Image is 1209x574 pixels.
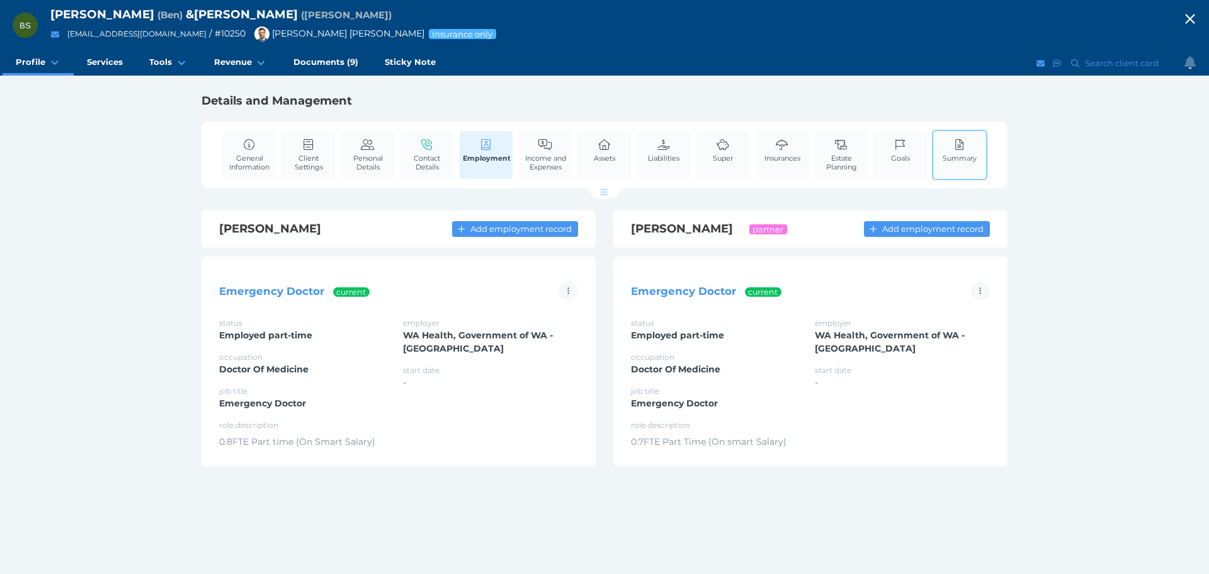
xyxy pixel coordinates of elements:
[50,7,154,21] span: [PERSON_NAME]
[631,221,846,236] h1: [PERSON_NAME]
[149,57,172,67] span: Tools
[219,435,578,449] p: 0.8FTE Part time (On Smart Salary)
[219,330,312,341] span: Employed part-time
[888,131,913,169] a: Goals
[648,154,679,163] span: Liabilities
[431,29,494,39] span: Insurance only
[248,28,424,39] span: [PERSON_NAME] [PERSON_NAME]
[815,131,868,178] a: Estate Planning
[594,154,615,163] span: Assets
[747,287,779,297] span: current
[631,398,718,409] span: Emergency Doctor
[226,154,273,171] span: General Information
[403,377,406,388] span: -
[631,364,720,375] span: Doctor Of Medicine
[519,131,572,178] a: Income and Expenses
[815,318,851,328] span: employer
[710,131,736,169] a: Super
[631,352,674,362] span: occupation
[1082,58,1164,68] span: Search client card
[764,154,800,163] span: Insurances
[219,386,247,396] span: job title
[403,365,440,375] span: start date
[201,93,1007,108] h1: Details and Management
[939,131,980,169] a: Summary
[815,377,818,388] span: -
[1065,55,1165,71] button: Search client card
[631,330,724,341] span: Employed part-time
[13,13,38,38] div: Benjamin Smedley
[815,365,851,375] span: start date
[864,221,990,237] button: Add employment record
[74,50,136,76] a: Services
[186,7,298,21] span: & [PERSON_NAME]
[209,28,246,39] span: / # 10250
[219,352,263,362] span: occupation
[3,50,74,76] a: Profile
[891,154,910,163] span: Goals
[631,420,690,430] span: role description
[452,221,578,237] button: Add employment record
[943,154,977,163] span: Summary
[385,57,436,67] span: Sticky Note
[404,154,450,171] span: Contact Details
[752,224,785,234] span: partner
[157,9,183,21] span: Preferred name
[223,131,276,178] a: General Information
[468,224,577,234] span: Add employment record
[214,57,252,67] span: Revenue
[645,131,683,169] a: Liabilities
[1035,55,1047,71] button: Email
[713,154,733,163] span: Super
[254,26,270,42] img: Brad Bond
[631,435,990,449] p: 0.7FTE Part Time (On smart Salary)
[20,21,31,30] span: BS
[219,221,434,236] h1: [PERSON_NAME]
[219,364,309,375] span: Doctor Of Medicine
[301,9,392,21] span: Preferred name
[403,318,440,328] span: employer
[219,398,306,409] span: Emergency Doctor
[293,57,358,67] span: Documents (9)
[285,154,332,171] span: Client Settings
[282,131,335,178] a: Client Settings
[67,29,207,38] a: [EMAIL_ADDRESS][DOMAIN_NAME]
[201,50,280,76] a: Revenue
[631,318,654,328] span: status
[87,57,123,67] span: Services
[463,154,509,163] span: Employment
[761,131,803,169] a: Insurances
[1051,55,1064,71] button: SMS
[818,154,865,171] span: Estate Planning
[47,26,63,42] button: Email
[341,131,394,178] a: Personal Details
[219,318,242,328] span: status
[336,287,367,297] span: current
[460,131,513,179] a: Employment
[591,131,618,169] a: Assets
[16,57,45,67] span: Profile
[403,330,553,354] span: WA Health, Government of WA - [GEOGRAPHIC_DATA]
[344,154,391,171] span: Personal Details
[880,224,989,234] span: Add employment record
[815,330,965,354] span: WA Health, Government of WA - [GEOGRAPHIC_DATA]
[400,131,453,178] a: Contact Details
[522,154,569,171] span: Income and Expenses
[219,420,278,430] span: role description
[219,285,370,297] span: Emergency Doctor
[631,285,781,297] span: Emergency Doctor
[280,50,372,76] a: Documents (9)
[631,386,659,396] span: job title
